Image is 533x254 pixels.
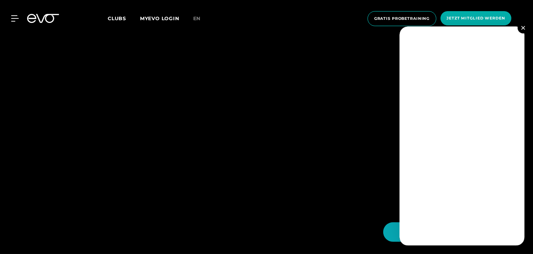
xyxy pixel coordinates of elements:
a: Jetzt Mitglied werden [438,11,514,26]
a: en [193,15,209,23]
a: MYEVO LOGIN [140,15,179,22]
span: Clubs [108,15,126,22]
img: close.svg [521,26,525,30]
a: Clubs [108,15,140,22]
a: Gratis Probetraining [366,11,438,26]
span: en [193,15,201,22]
span: Jetzt Mitglied werden [447,15,505,21]
span: Gratis Probetraining [374,16,430,22]
button: Hallo Athlet! Was möchtest du tun? [383,222,519,242]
